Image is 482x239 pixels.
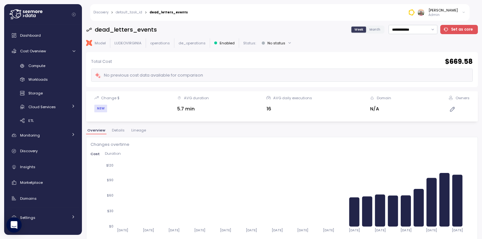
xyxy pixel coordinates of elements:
[7,176,79,189] a: Marketplace
[428,13,458,17] p: Admin
[7,61,79,71] a: Compute
[142,228,154,232] tspan: [DATE]
[6,217,22,233] div: Open Intercom Messenger
[7,74,79,85] a: Workloads
[114,41,142,46] p: LUDEOVIRGINIA
[20,164,35,169] span: Insights
[349,228,360,232] tspan: [DATE]
[445,57,473,66] h2: $ 669.58
[150,41,170,46] p: operations
[87,129,105,132] span: Overview
[271,228,282,232] tspan: [DATE]
[117,228,128,232] tspan: [DATE]
[177,105,209,113] div: 5.7 min
[220,41,235,46] p: Enabled
[95,26,157,34] h3: dead_letters_events
[28,118,34,123] span: ETL
[375,228,386,232] tspan: [DATE]
[94,105,107,112] div: NEW
[107,193,113,198] tspan: $60
[369,27,380,32] span: Month
[28,63,45,68] span: Compute
[426,228,437,232] tspan: [DATE]
[440,25,478,34] button: Set as core
[220,228,231,232] tspan: [DATE]
[150,11,188,14] div: dead_letters_events
[101,95,120,101] div: Change $
[7,45,79,57] a: Cost Overview
[184,95,209,101] div: AVG duration
[111,11,113,15] div: >
[20,148,38,153] span: Discovery
[428,8,458,13] div: [PERSON_NAME]
[93,11,108,14] a: Discovery
[28,77,48,82] span: Workloads
[7,101,79,112] a: Cloud Services
[28,104,56,109] span: Cloud Services
[109,224,113,228] tspan: $0
[7,211,79,224] a: Settings
[95,72,203,79] div: No previous cost data available for comparison
[106,163,113,168] tspan: $120
[456,95,470,101] div: Owners
[131,129,146,132] span: Lineage
[20,33,41,38] span: Dashboard
[194,228,205,232] tspan: [DATE]
[70,12,78,17] button: Collapse navigation
[243,41,256,46] p: Status:
[7,145,79,158] a: Discovery
[451,25,473,34] span: Set as core
[259,38,294,48] button: No status
[7,161,79,173] a: Insights
[246,228,257,232] tspan: [DATE]
[20,180,43,185] span: Marketplace
[408,9,415,16] img: 674ed23b375e5a52cb36cc49.PNG
[267,105,312,113] div: 16
[267,41,285,46] div: No status
[20,196,37,201] span: Domains
[20,49,46,54] span: Cost Overview
[91,58,112,65] p: Total Cost
[370,105,391,113] div: N/A
[418,9,424,16] img: ACg8ocKtgDyIcVJvXMapMHOpoaPa_K8-NdUkanAARjT4z4hMWza8bHg=s96-c
[452,228,463,232] tspan: [DATE]
[91,152,100,156] span: Cost
[28,91,43,96] span: Storage
[91,141,129,148] p: Changes overtime
[105,152,121,155] span: Duration
[20,215,35,220] span: Settings
[7,192,79,205] a: Domains
[297,228,308,232] tspan: [DATE]
[95,41,106,46] p: Model
[7,129,79,142] a: Monitoring
[7,88,79,99] a: Storage
[107,178,113,182] tspan: $90
[20,133,40,138] span: Monitoring
[354,27,363,32] span: Week
[112,129,125,132] span: Details
[145,11,147,15] div: >
[400,228,411,232] tspan: [DATE]
[323,228,334,232] tspan: [DATE]
[116,11,142,14] a: default_task_id
[273,95,312,101] div: AVG daily executions
[377,95,391,101] div: Domain
[107,209,113,213] tspan: $30
[7,115,79,126] a: ETL
[168,228,179,232] tspan: [DATE]
[179,41,206,46] p: de_operations
[7,29,79,42] a: Dashboard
